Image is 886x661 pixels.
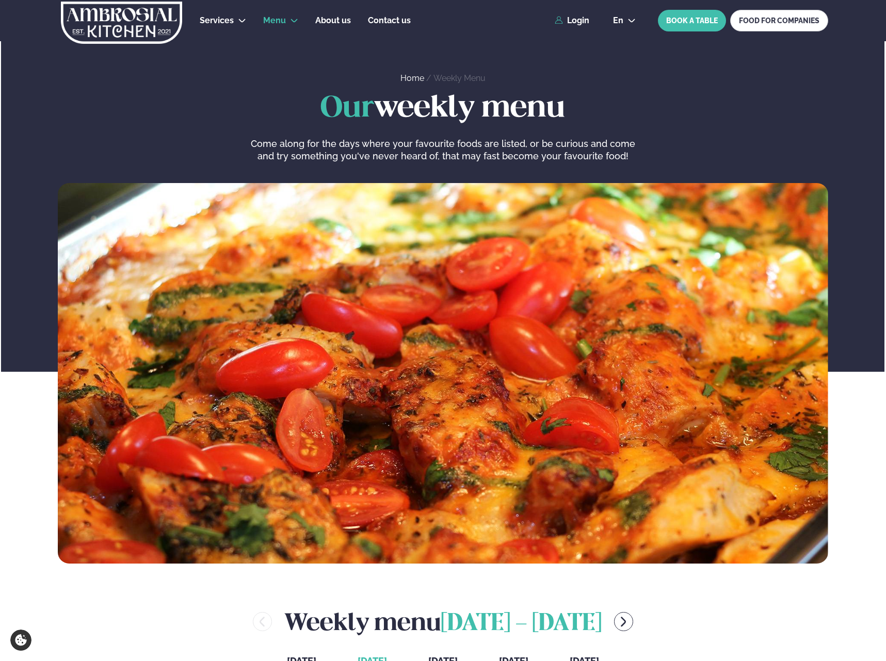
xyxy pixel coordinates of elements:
a: FOOD FOR COMPANIES [730,10,828,31]
button: menu-btn-right [614,612,633,631]
a: Menu [263,14,286,27]
h2: Weekly menu [284,605,602,638]
span: Contact us [368,15,411,25]
img: logo [60,2,183,44]
a: About us [315,14,351,27]
a: Home [400,73,424,83]
span: / [426,73,433,83]
span: [DATE] - [DATE] [441,613,602,635]
span: Menu [263,15,286,25]
a: Login [555,16,589,25]
img: image alt [58,183,828,564]
p: Come along for the days where your favourite foods are listed, or be curious and come and try som... [248,138,638,162]
a: Services [200,14,234,27]
button: en [605,16,644,25]
a: Weekly Menu [433,73,486,83]
span: en [613,16,623,25]
span: Our [320,94,374,123]
button: menu-btn-left [253,612,272,631]
h1: weekly menu [58,92,828,125]
a: Contact us [368,14,411,27]
button: BOOK A TABLE [658,10,726,31]
a: Cookie settings [10,630,31,651]
span: Services [200,15,234,25]
span: About us [315,15,351,25]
